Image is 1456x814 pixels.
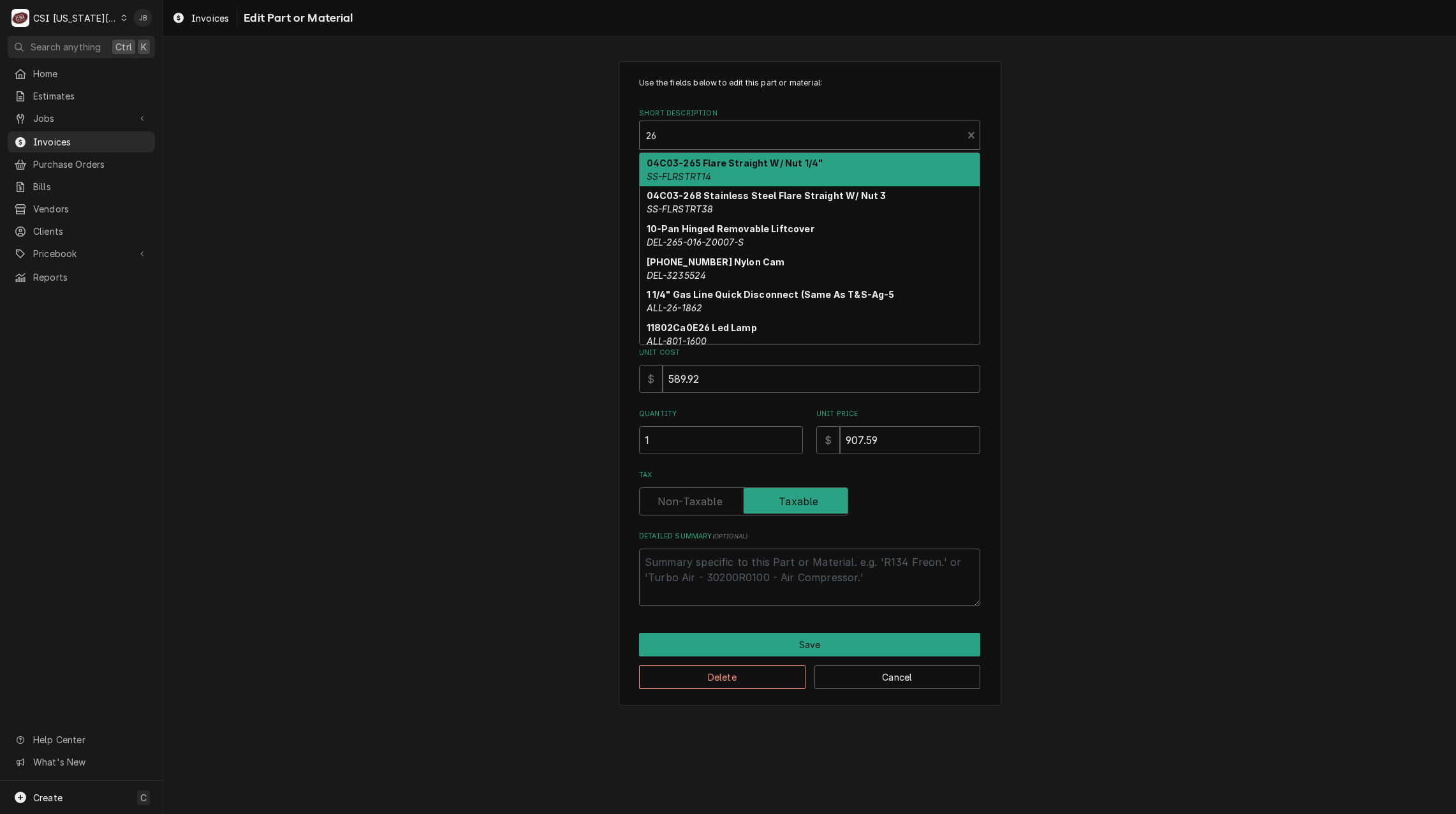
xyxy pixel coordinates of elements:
[33,733,147,746] span: Help Center
[240,10,353,27] span: Edit Part or Material
[639,409,803,454] div: [object Object]
[134,9,152,27] div: Joshua Bennett's Avatar
[647,223,814,234] strong: 10-Pan Hinged Removable Liftcover
[33,67,149,80] span: Home
[639,365,663,393] div: $
[33,180,149,193] span: Bills
[816,426,840,454] div: $
[639,531,980,542] label: Detailed Summary
[33,11,117,25] div: CSI [US_STATE][GEOGRAPHIC_DATA]
[647,204,714,214] em: SS-FLRSTRT38
[140,791,147,804] span: C
[33,135,149,149] span: Invoices
[33,270,149,284] span: Reports
[647,190,886,201] strong: 04C03-268 Stainless Steel Flare Straight W/ Nut 3
[639,665,805,689] button: Delete
[8,198,155,219] a: Vendors
[115,40,132,54] span: Ctrl
[816,409,980,454] div: [object Object]
[134,9,152,27] div: JB
[639,531,980,606] div: Detailed Summary
[639,77,980,606] div: Line Item Create/Update Form
[8,243,155,264] a: Go to Pricebook
[647,322,757,333] strong: 11802Ca0E26 Led Lamp
[639,470,980,515] div: Tax
[647,237,744,248] em: DEL-265-016-Z0007-S
[8,85,155,107] a: Estimates
[8,176,155,197] a: Bills
[639,470,980,480] label: Tax
[639,656,980,689] div: Button Group Row
[647,171,712,182] em: SS-FLRSTRT14
[191,11,229,25] span: Invoices
[8,63,155,84] a: Home
[639,348,980,358] label: Unit Cost
[8,36,155,58] button: Search anythingCtrlK
[814,665,981,689] button: Cancel
[33,112,129,125] span: Jobs
[639,409,803,419] label: Quantity
[619,61,1001,706] div: Line Item Create/Update
[639,633,980,656] div: Button Group Row
[8,131,155,152] a: Invoices
[33,247,129,260] span: Pricebook
[639,108,980,172] div: Short Description
[8,751,155,773] a: Go to What's New
[8,267,155,288] a: Reports
[8,729,155,750] a: Go to Help Center
[8,108,155,129] a: Go to Jobs
[639,633,980,689] div: Button Group
[639,77,980,89] p: Use the fields below to edit this part or material:
[167,8,234,29] a: Invoices
[141,40,147,54] span: K
[639,348,980,393] div: Unit Cost
[31,40,101,54] span: Search anything
[8,221,155,242] a: Clients
[33,158,149,171] span: Purchase Orders
[33,225,149,238] span: Clients
[33,89,149,103] span: Estimates
[11,9,29,27] div: CSI Kansas City's Avatar
[639,108,980,119] label: Short Description
[647,289,895,300] strong: 1 1/4" Gas Line Quick Disconnect (Same As T&S-Ag-5
[639,633,980,656] button: Save
[33,202,149,216] span: Vendors
[647,270,707,281] em: DEL-3235524
[33,755,147,769] span: What's New
[647,256,785,267] strong: [PHONE_NUMBER] Nylon Cam
[647,158,823,168] strong: 04C03-265 Flare Straight W/ Nut 1/4"
[11,9,29,27] div: C
[647,302,703,313] em: ALL-26-1862
[647,336,707,346] em: ALL-801-1600
[816,409,980,419] label: Unit Price
[712,533,748,540] span: ( optional )
[8,154,155,175] a: Purchase Orders
[33,792,63,803] span: Create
